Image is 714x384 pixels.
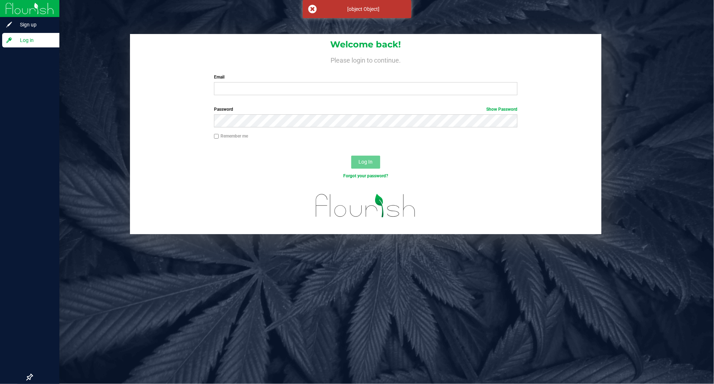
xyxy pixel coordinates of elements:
label: Remember me [214,133,248,139]
input: Remember me [214,134,219,139]
span: Password [214,107,233,112]
h1: Welcome back! [130,40,602,49]
span: Log in [13,36,56,45]
inline-svg: Sign up [5,21,13,28]
inline-svg: Log in [5,37,13,44]
img: flourish_logo.svg [307,187,425,225]
h4: Please login to continue. [130,55,602,64]
button: Log In [351,156,380,169]
a: Show Password [486,107,517,112]
span: Sign up [13,20,56,29]
div: [object Object] [321,5,406,13]
span: Log In [358,159,373,165]
a: Forgot your password? [343,173,388,178]
label: Email [214,74,517,80]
